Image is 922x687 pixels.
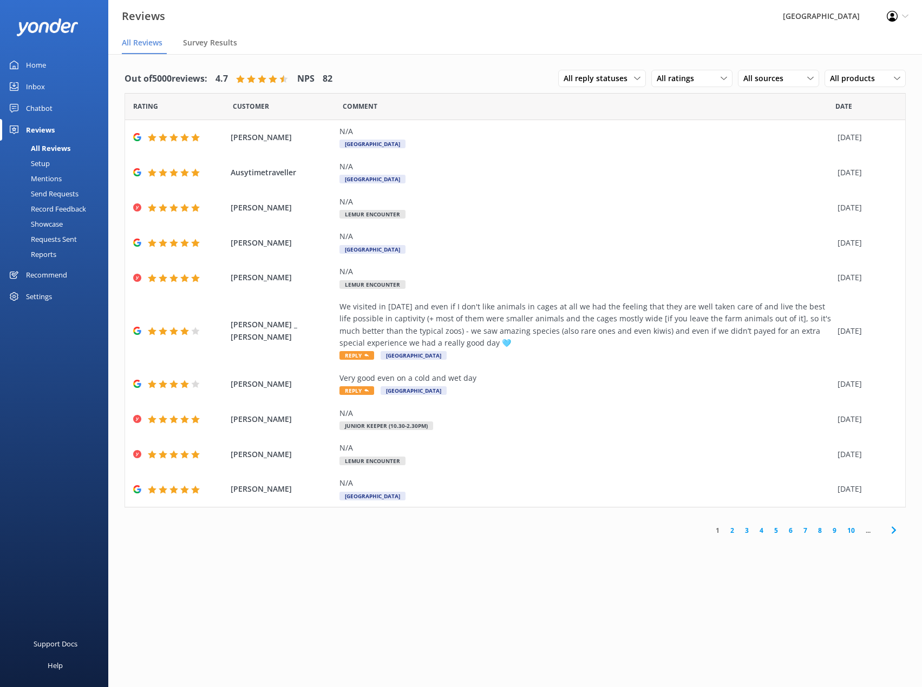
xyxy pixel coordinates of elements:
[231,131,334,143] span: [PERSON_NAME]
[838,237,892,249] div: [DATE]
[26,76,45,97] div: Inbox
[6,141,108,156] a: All Reviews
[26,286,52,307] div: Settings
[231,483,334,495] span: [PERSON_NAME]
[743,72,790,84] span: All sources
[830,72,881,84] span: All products
[339,407,832,419] div: N/A
[339,245,406,254] span: [GEOGRAPHIC_DATA]
[339,210,406,219] span: Lemur Encounter
[564,72,634,84] span: All reply statuses
[6,216,63,232] div: Showcase
[6,186,108,201] a: Send Requests
[323,72,332,86] h4: 82
[26,97,53,119] div: Chatbot
[6,216,108,232] a: Showcase
[16,18,79,36] img: yonder-white-logo.png
[783,525,798,536] a: 6
[231,202,334,214] span: [PERSON_NAME]
[860,525,876,536] span: ...
[838,131,892,143] div: [DATE]
[231,413,334,425] span: [PERSON_NAME]
[339,125,832,137] div: N/A
[6,171,62,186] div: Mentions
[339,280,406,289] span: Lemur Encounter
[339,351,374,360] span: Reply
[6,186,79,201] div: Send Requests
[6,232,77,247] div: Requests Sent
[26,264,67,286] div: Recommend
[339,230,832,242] div: N/A
[339,457,406,465] span: Lemur Encounter
[381,386,447,395] span: [GEOGRAPHIC_DATA]
[6,232,108,247] a: Requests Sent
[26,119,55,141] div: Reviews
[838,325,892,337] div: [DATE]
[339,386,374,395] span: Reply
[6,156,50,171] div: Setup
[339,266,832,278] div: N/A
[6,171,108,186] a: Mentions
[838,378,892,390] div: [DATE]
[381,351,447,360] span: [GEOGRAPHIC_DATA]
[339,140,406,148] span: [GEOGRAPHIC_DATA]
[769,525,783,536] a: 5
[6,247,108,262] a: Reports
[343,101,377,111] span: Question
[231,378,334,390] span: [PERSON_NAME]
[231,237,334,249] span: [PERSON_NAME]
[125,72,207,86] h4: Out of 5000 reviews:
[798,525,813,536] a: 7
[215,72,228,86] h4: 4.7
[6,141,70,156] div: All Reviews
[838,202,892,214] div: [DATE]
[813,525,827,536] a: 8
[842,525,860,536] a: 10
[339,161,832,173] div: N/A
[339,372,832,384] div: Very good even on a cold and wet day
[231,167,334,179] span: Ausytimetraveller
[838,483,892,495] div: [DATE]
[6,201,108,216] a: Record Feedback
[725,525,740,536] a: 2
[838,448,892,460] div: [DATE]
[26,54,46,76] div: Home
[231,319,334,343] span: [PERSON_NAME] _ [PERSON_NAME]
[233,101,269,111] span: Date
[183,37,237,48] span: Survey Results
[838,413,892,425] div: [DATE]
[6,201,86,216] div: Record Feedback
[339,196,832,208] div: N/A
[710,525,725,536] a: 1
[6,247,56,262] div: Reports
[339,301,832,349] div: We visited in [DATE] and even if I don't like animals in cages at all we had the feeling that the...
[827,525,842,536] a: 9
[297,72,315,86] h4: NPS
[231,272,334,283] span: [PERSON_NAME]
[754,525,769,536] a: 4
[122,37,162,48] span: All Reviews
[838,167,892,179] div: [DATE]
[339,442,832,454] div: N/A
[339,477,832,489] div: N/A
[34,633,77,655] div: Support Docs
[657,72,701,84] span: All ratings
[48,655,63,676] div: Help
[835,101,852,111] span: Date
[339,421,433,430] span: Junior Keeper (10.30-2.30pm)
[339,175,406,183] span: [GEOGRAPHIC_DATA]
[231,448,334,460] span: [PERSON_NAME]
[339,492,406,500] span: [GEOGRAPHIC_DATA]
[740,525,754,536] a: 3
[122,8,165,25] h3: Reviews
[6,156,108,171] a: Setup
[133,101,158,111] span: Date
[838,272,892,283] div: [DATE]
